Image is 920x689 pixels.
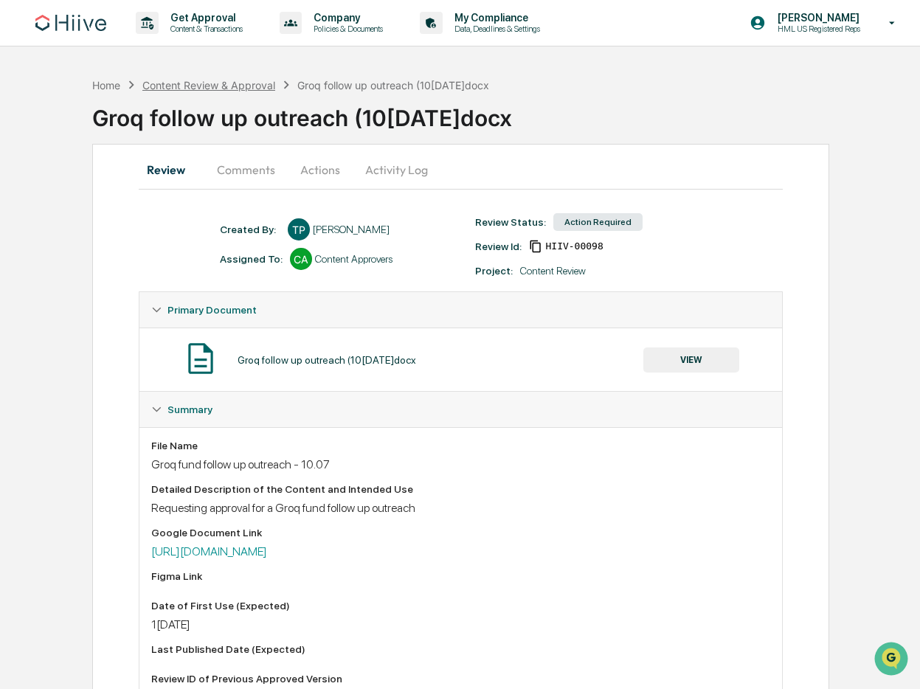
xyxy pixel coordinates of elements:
[151,673,770,685] div: Review ID of Previous Approved Version
[151,457,770,471] div: Groq fund follow up outreach - 10.07
[92,93,920,131] div: Groq follow up outreach (10[DATE]docx
[50,128,187,139] div: We're available if you need us!
[104,249,179,261] a: Powered byPylon
[151,617,770,631] div: 1[DATE]
[553,213,643,231] div: Action Required
[159,12,250,24] p: Get Approval
[147,250,179,261] span: Pylon
[302,24,390,34] p: Policies & Documents
[353,152,440,187] button: Activity Log
[92,79,120,91] div: Home
[139,328,782,391] div: Primary Document
[443,24,547,34] p: Data, Deadlines & Settings
[288,218,310,240] div: TP
[545,240,603,252] span: 12431ce2-bb4e-4a01-82fd-6bf536ecc1c2
[151,600,770,612] div: Date of First Use (Expected)
[315,253,392,265] div: Content Approvers
[151,527,770,539] div: Google Document Link
[50,113,242,128] div: Start new chat
[290,248,312,270] div: CA
[443,12,547,24] p: My Compliance
[766,24,868,34] p: HML US Registered Reps
[297,79,489,91] div: Groq follow up outreach (10[DATE]docx
[151,570,770,582] div: Figma Link
[766,12,868,24] p: [PERSON_NAME]
[475,265,513,277] div: Project:
[873,640,913,680] iframe: Open customer support
[475,240,522,252] div: Review Id:
[15,113,41,139] img: 1746055101610-c473b297-6a78-478c-a979-82029cc54cd1
[35,15,106,31] img: logo
[238,354,416,366] div: Groq follow up outreach (10[DATE]docx
[220,224,280,235] div: Created By: ‎ ‎
[151,440,770,451] div: File Name
[139,292,782,328] div: Primary Document
[167,304,257,316] span: Primary Document
[159,24,250,34] p: Content & Transactions
[151,544,267,558] a: [URL][DOMAIN_NAME]
[151,483,770,495] div: Detailed Description of the Content and Intended Use
[520,265,586,277] div: Content Review
[313,224,390,235] div: [PERSON_NAME]
[30,214,93,229] span: Data Lookup
[107,187,119,199] div: 🗄️
[139,152,783,187] div: secondary tabs example
[30,186,95,201] span: Preclearance
[101,180,189,207] a: 🗄️Attestations
[643,347,739,373] button: VIEW
[15,215,27,227] div: 🔎
[251,117,269,135] button: Start new chat
[139,152,205,187] button: Review
[151,501,770,515] div: Requesting approval for a Groq fund follow up outreach
[122,186,183,201] span: Attestations
[287,152,353,187] button: Actions
[15,187,27,199] div: 🖐️
[15,31,269,55] p: How can we help?
[182,340,219,377] img: Document Icon
[205,152,287,187] button: Comments
[139,392,782,427] div: Summary
[167,404,212,415] span: Summary
[9,208,99,235] a: 🔎Data Lookup
[9,180,101,207] a: 🖐️Preclearance
[475,216,546,228] div: Review Status:
[302,12,390,24] p: Company
[142,79,275,91] div: Content Review & Approval
[220,253,283,265] div: Assigned To:
[151,643,770,655] div: Last Published Date (Expected)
